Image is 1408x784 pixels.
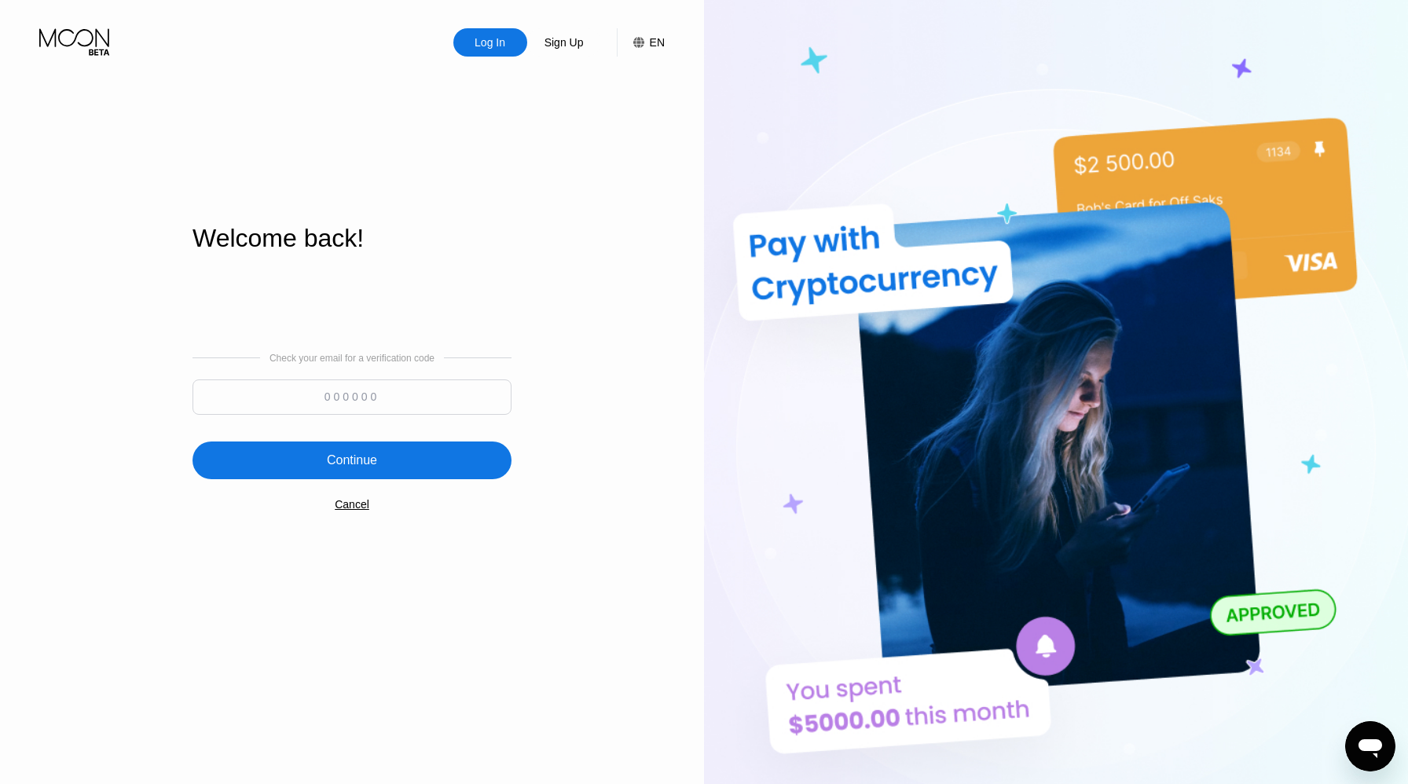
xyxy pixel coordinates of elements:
div: Sign Up [543,35,585,50]
div: Welcome back! [192,224,511,253]
div: Cancel [335,498,369,511]
div: Log In [453,28,527,57]
div: EN [650,36,665,49]
div: Check your email for a verification code [269,353,434,364]
div: Log In [473,35,507,50]
div: Continue [192,441,511,479]
input: 000000 [192,379,511,415]
div: EN [617,28,665,57]
iframe: Кнопка запуска окна обмена сообщениями [1345,721,1395,771]
div: Sign Up [527,28,601,57]
div: Continue [327,452,377,468]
